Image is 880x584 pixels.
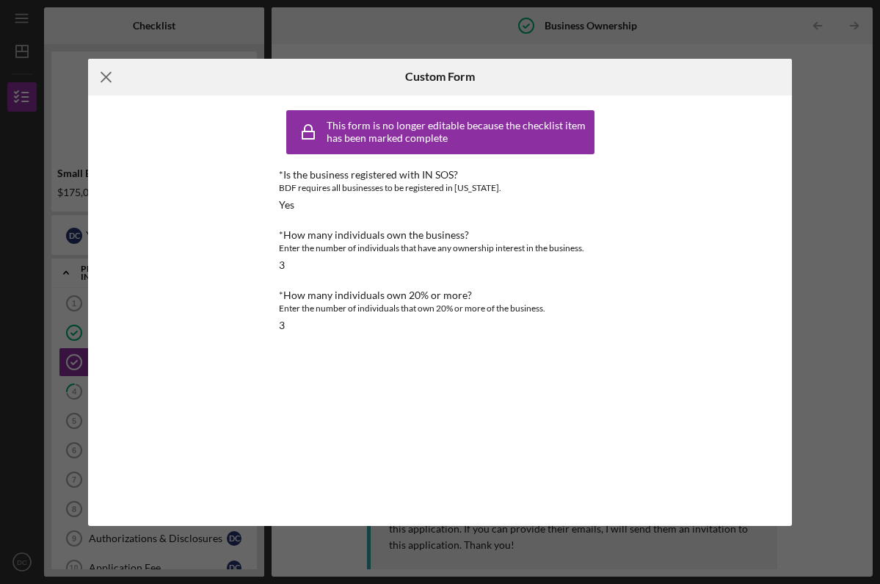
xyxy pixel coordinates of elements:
[279,241,602,256] div: Enter the number of individuals that have any ownership interest in the business.
[279,320,285,331] div: 3
[279,289,602,301] div: *How many individuals own 20% or more?
[279,301,602,316] div: Enter the number of individuals that own 20% or more of the business.
[405,70,475,83] h6: Custom Form
[279,199,294,211] div: Yes
[279,169,602,181] div: *Is the business registered with IN SOS?
[279,181,602,195] div: BDF requires all businesses to be registered in [US_STATE].
[279,229,602,241] div: *How many individuals own the business?
[327,120,591,143] div: This form is no longer editable because the checklist item has been marked complete
[279,259,285,271] div: 3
